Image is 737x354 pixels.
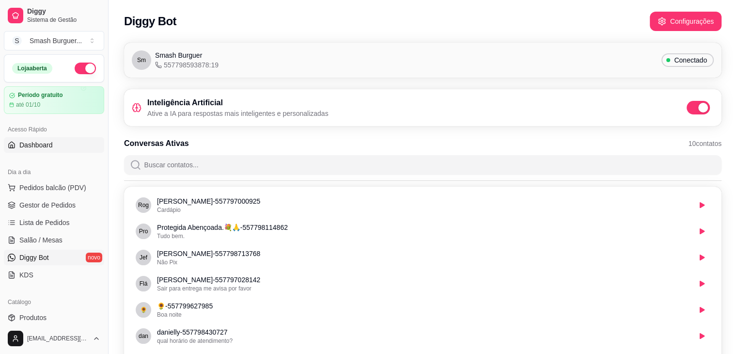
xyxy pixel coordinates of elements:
span: Smash Burguer [155,50,202,60]
p: [PERSON_NAME] - 557797000925 [157,196,690,206]
span: Lista de Pedidos [19,218,70,227]
div: Smash Burguer ... [30,36,82,46]
span: S [12,36,22,46]
span: danielly [139,332,148,340]
p: Protegida Abençoada.💐🙏 - 557798114862 [157,223,690,232]
span: Pedidos balcão (PDV) [19,183,86,193]
span: 557798593878:19 [155,60,219,70]
a: Dashboard [4,137,104,153]
button: Select a team [4,31,104,50]
p: [PERSON_NAME] - 557798713768 [157,249,690,258]
span: 🌻 [140,306,147,314]
p: 🌻 - 557799627985 [157,301,690,311]
span: Protegida Abençoada.💐🙏 [139,227,148,235]
div: Dia a dia [4,164,104,180]
a: Salão / Mesas [4,232,104,248]
span: Gestor de Pedidos [19,200,76,210]
a: Gestor de Pedidos [4,197,104,213]
article: até 01/10 [16,101,40,109]
div: Catálogo [4,294,104,310]
button: [EMAIL_ADDRESS][DOMAIN_NAME] [4,327,104,350]
a: Produtos [4,310,104,325]
button: Configurações [650,12,721,31]
div: Loja aberta [12,63,52,74]
span: qual horário de atendimento? [157,338,233,344]
a: Diggy Botnovo [4,250,104,265]
span: Não Pix [157,259,177,266]
span: Sistema de Gestão [27,16,100,24]
span: Flávia Fernandes [140,280,148,288]
div: Acesso Rápido [4,122,104,137]
h3: Conversas Ativas [124,138,189,149]
button: Pedidos balcão (PDV) [4,180,104,195]
p: danielly - 557798430727 [157,327,690,337]
span: KDS [19,270,33,280]
a: Período gratuitoaté 01/10 [4,86,104,114]
span: Boa noite [157,311,182,318]
span: Sm [137,56,146,64]
p: [PERSON_NAME] - 557797028142 [157,275,690,285]
span: Produtos [19,313,47,322]
span: Diggy Bot [19,253,49,262]
span: Sair para entrega me avisa por favor [157,285,251,292]
input: Buscar contatos... [141,155,716,175]
span: Tudo bem. [157,233,185,240]
button: Alterar Status [75,63,96,74]
span: Cardápio [157,207,181,213]
span: Roger Araújo [138,201,149,209]
span: Diggy [27,7,100,16]
span: Salão / Mesas [19,235,63,245]
a: Lista de Pedidos [4,215,104,230]
h2: Diggy Bot [124,14,176,29]
span: 10 contatos [688,139,721,148]
a: KDS [4,267,104,283]
span: Jeferson Henrique [140,254,147,261]
span: Dashboard [19,140,53,150]
article: Período gratuito [18,92,63,99]
a: DiggySistema de Gestão [4,4,104,27]
span: [EMAIL_ADDRESS][DOMAIN_NAME] [27,335,89,342]
span: Conectado [670,55,711,65]
h3: Inteligência Artificial [147,97,329,109]
p: Ative a IA para respostas mais inteligentes e personalizadas [147,109,329,118]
